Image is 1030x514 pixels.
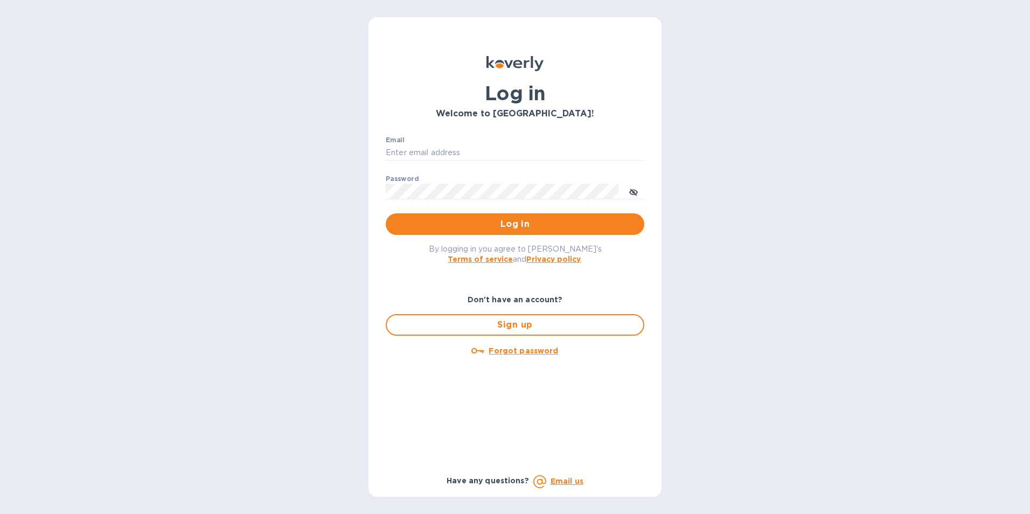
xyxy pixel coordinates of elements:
[489,346,558,355] u: Forgot password
[429,245,602,263] span: By logging in you agree to [PERSON_NAME]'s and .
[623,180,644,202] button: toggle password visibility
[386,109,644,119] h3: Welcome to [GEOGRAPHIC_DATA]!
[386,145,644,161] input: Enter email address
[551,477,583,485] a: Email us
[394,218,636,231] span: Log in
[447,476,529,485] b: Have any questions?
[386,137,405,143] label: Email
[486,56,544,71] img: Koverly
[386,82,644,105] h1: Log in
[468,295,563,304] b: Don't have an account?
[395,318,635,331] span: Sign up
[386,176,419,182] label: Password
[448,255,513,263] a: Terms of service
[526,255,581,263] a: Privacy policy
[386,314,644,336] button: Sign up
[386,213,644,235] button: Log in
